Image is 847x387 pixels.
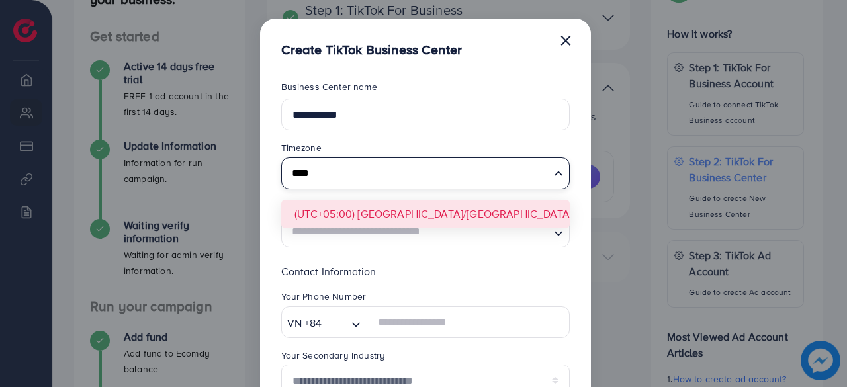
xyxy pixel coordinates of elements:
[281,349,386,362] label: Your Secondary Industry
[287,220,549,244] input: Search for option
[287,161,549,185] input: Search for option
[326,313,346,333] input: Search for option
[281,200,570,228] li: (UTC+05:00) [GEOGRAPHIC_DATA]/[GEOGRAPHIC_DATA]
[281,141,322,154] label: Timezone
[281,263,570,279] p: Contact Information
[281,216,570,247] div: Search for option
[281,157,570,189] div: Search for option
[559,26,572,53] button: Close
[281,200,357,213] label: Country or region
[287,314,302,333] span: VN
[281,306,368,338] div: Search for option
[281,290,367,303] label: Your Phone Number
[304,314,322,333] span: +84
[281,40,463,59] h5: Create TikTok Business Center
[281,80,570,99] legend: Business Center name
